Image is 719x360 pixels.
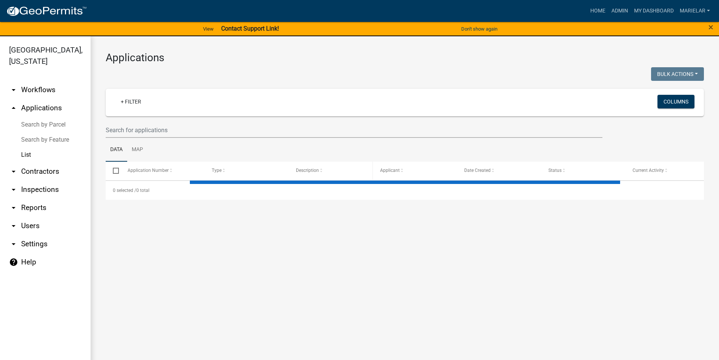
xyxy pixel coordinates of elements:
datatable-header-cell: Status [541,162,625,180]
span: Type [212,168,222,173]
i: arrow_drop_down [9,239,18,249]
span: Description [296,168,319,173]
button: Bulk Actions [651,67,704,81]
span: × [708,22,713,32]
div: 0 total [106,181,704,200]
a: Data [106,138,127,162]
a: Admin [608,4,631,18]
datatable-header-cell: Description [289,162,373,180]
i: arrow_drop_down [9,185,18,194]
datatable-header-cell: Current Activity [625,162,710,180]
button: Columns [657,95,694,108]
i: arrow_drop_down [9,85,18,94]
datatable-header-cell: Applicant [373,162,457,180]
datatable-header-cell: Type [204,162,288,180]
i: arrow_drop_down [9,203,18,212]
a: Home [587,4,608,18]
datatable-header-cell: Date Created [457,162,541,180]
span: Current Activity [633,168,664,173]
h3: Applications [106,51,704,64]
button: Close [708,23,713,32]
a: marielar [677,4,713,18]
i: arrow_drop_down [9,167,18,176]
i: help [9,258,18,267]
span: Applicant [380,168,400,173]
datatable-header-cell: Application Number [120,162,204,180]
span: 0 selected / [113,188,136,193]
span: Application Number [128,168,169,173]
a: + Filter [115,95,147,108]
a: My Dashboard [631,4,677,18]
input: Search for applications [106,122,602,138]
a: View [200,23,217,35]
strong: Contact Support Link! [221,25,279,32]
span: Status [548,168,562,173]
i: arrow_drop_up [9,104,18,113]
button: Don't show again [458,23,500,35]
a: Map [127,138,148,162]
span: Date Created [464,168,491,173]
i: arrow_drop_down [9,221,18,230]
datatable-header-cell: Select [106,162,120,180]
